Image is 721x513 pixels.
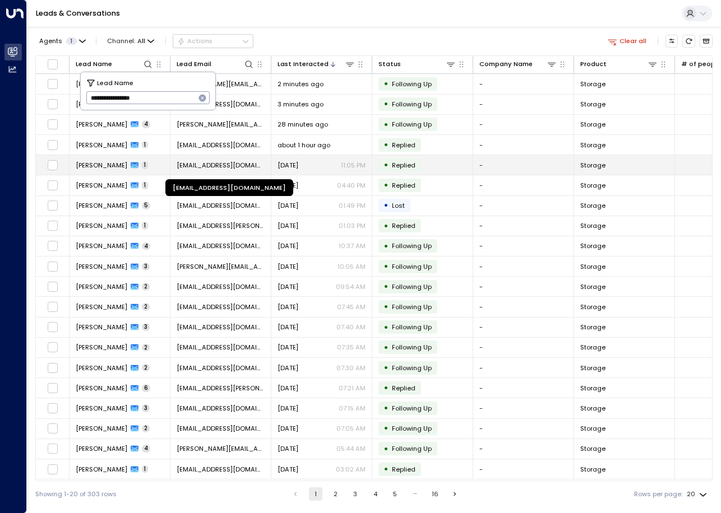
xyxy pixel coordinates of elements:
[473,459,574,479] td: -
[383,239,389,254] div: •
[278,282,298,291] span: Yesterday
[473,74,574,94] td: -
[389,487,402,501] button: Go to page 5
[278,59,329,69] div: Last Interacted
[392,141,415,150] span: Replied
[76,221,127,230] span: Rob Wilson
[604,35,650,47] button: Clear all
[278,201,298,210] span: Yesterday
[473,398,574,418] td: -
[278,302,298,311] span: Yesterday
[473,216,574,236] td: -
[278,343,298,352] span: Yesterday
[76,384,127,393] span: Serena Cullen
[580,302,606,311] span: Storage
[473,236,574,256] td: -
[383,117,389,132] div: •
[278,363,298,372] span: Yesterday
[76,141,127,150] span: Samantha Brooks
[338,262,366,271] p: 10:05 AM
[142,445,150,453] span: 4
[142,465,148,473] span: 1
[177,424,265,433] span: sarahsearle2010@gmail.com
[687,487,709,501] div: 20
[66,38,77,45] span: 1
[76,323,127,332] span: Jessica James
[142,141,148,149] span: 1
[76,161,127,170] span: Ramatu Kargbo
[392,363,432,372] span: Following Up
[339,404,366,413] p: 07:15 AM
[337,343,366,352] p: 07:35 AM
[349,487,362,501] button: Go to page 3
[177,384,265,393] span: serena.c.cullen@googlemail.com
[309,487,322,501] button: page 1
[682,35,695,48] span: Refresh
[47,301,58,313] span: Toggle select row
[177,59,211,69] div: Lead Email
[35,489,117,499] div: Showing 1-20 of 303 rows
[39,38,62,44] span: Agents
[47,119,58,130] span: Toggle select row
[580,80,606,88] span: Storage
[392,444,432,453] span: Following Up
[339,221,366,230] p: 01:03 PM
[47,200,58,211] span: Toggle select row
[383,137,389,152] div: •
[580,282,606,291] span: Storage
[339,241,366,250] p: 10:37 AM
[177,120,265,129] span: d.j.penlington@hotmail.co.uk
[278,444,298,453] span: Yesterday
[665,35,678,48] button: Customize
[580,444,606,453] span: Storage
[177,161,265,170] span: kargboramatu52@yahoo.com
[35,35,89,47] button: Agents1
[392,282,432,291] span: Following Up
[392,424,432,433] span: Following Up
[473,358,574,377] td: -
[580,465,606,474] span: Storage
[580,201,606,210] span: Storage
[137,38,145,45] span: All
[337,181,366,190] p: 04:40 PM
[177,59,254,69] div: Lead Email
[165,179,293,196] div: [EMAIL_ADDRESS][DOMAIN_NAME]
[47,383,58,394] span: Toggle select row
[383,198,389,213] div: •
[47,78,58,90] span: Toggle select row
[473,175,574,195] td: -
[47,99,58,110] span: Toggle select row
[278,262,298,271] span: Yesterday
[76,262,127,271] span: Christopher Evans
[177,323,265,332] span: jessicajames97@hotmail.co.uk
[177,465,265,474] span: smiles_census6l@icloud.com
[392,343,432,352] span: Following Up
[76,444,127,453] span: Susan Rainbow
[383,360,389,375] div: •
[177,262,265,271] span: chris@srselec.co.uk
[177,100,265,109] span: vicward2116@hotmail.co.uk
[47,261,58,272] span: Toggle select row
[278,465,298,474] span: Yesterday
[47,403,58,414] span: Toggle select row
[392,161,415,170] span: Replied
[278,404,298,413] span: Yesterday
[392,201,405,210] span: Lost
[177,302,265,311] span: edgriffith@outlook.com
[142,242,150,250] span: 4
[278,384,298,393] span: Yesterday
[76,181,127,190] span: Georgios Orfanos
[383,421,389,436] div: •
[177,37,212,45] div: Actions
[97,78,133,88] span: Lead Name
[473,378,574,398] td: -
[473,135,574,155] td: -
[177,444,265,453] span: susan_rainbow@hotmail.com
[76,343,127,352] span: Sian Ferguson
[473,155,574,175] td: -
[76,59,112,69] div: Lead Name
[278,241,298,250] span: Yesterday
[329,487,342,501] button: Go to page 2
[177,343,265,352] span: slf@fastmail.com
[142,222,148,230] span: 1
